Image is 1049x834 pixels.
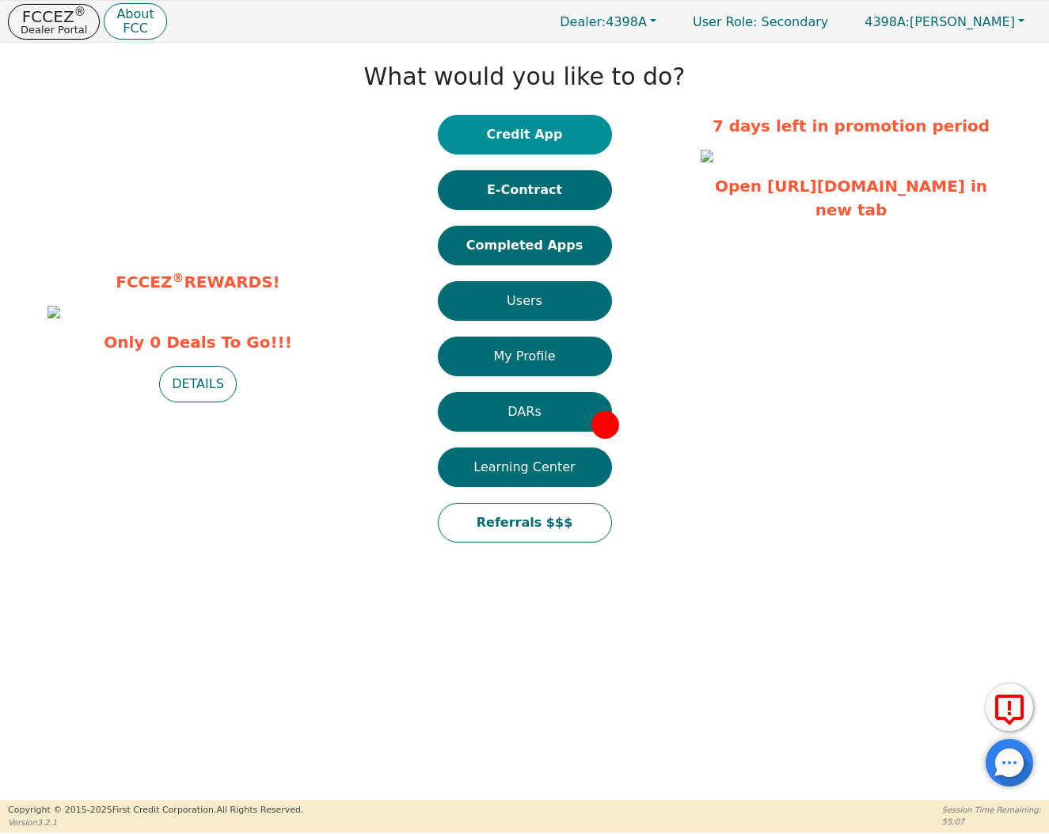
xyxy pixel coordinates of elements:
[560,14,647,29] span: 4398A
[986,684,1033,731] button: Report Error to FCC
[48,330,348,354] span: Only 0 Deals To Go!!!
[21,9,87,25] p: FCCEZ
[48,270,348,294] p: FCCEZ REWARDS!
[677,6,844,37] a: User Role: Secondary
[438,115,612,154] button: Credit App
[116,8,154,21] p: About
[438,226,612,265] button: Completed Apps
[104,3,166,40] button: AboutFCC
[438,503,612,543] button: Referrals $$$
[438,447,612,487] button: Learning Center
[865,14,1015,29] span: [PERSON_NAME]
[8,4,100,40] button: FCCEZ®Dealer Portal
[438,281,612,321] button: Users
[438,337,612,376] button: My Profile
[8,804,303,817] p: Copyright © 2015- 2025 First Credit Corporation.
[21,25,87,35] p: Dealer Portal
[172,271,184,285] sup: ®
[848,10,1041,34] button: 4398A:[PERSON_NAME]
[560,14,606,29] span: Dealer:
[438,170,612,210] button: E-Contract
[116,22,154,35] p: FCC
[715,177,987,219] a: Open [URL][DOMAIN_NAME] in new tab
[74,5,86,19] sup: ®
[701,150,713,162] img: 1c05a50d-fb99-4e02-9c1b-4415fd746202
[543,10,673,34] button: Dealer:4398A
[693,14,757,29] span: User Role :
[216,805,303,815] span: All Rights Reserved.
[159,366,237,402] button: DETAILS
[942,804,1041,816] p: Session Time Remaining:
[364,63,686,91] h1: What would you like to do?
[701,114,1001,138] p: 7 days left in promotion period
[942,816,1041,828] p: 55:07
[865,14,910,29] span: 4398A:
[677,6,844,37] p: Secondary
[8,817,303,828] p: Version 3.2.1
[438,392,612,432] button: DARs
[48,306,60,318] img: b33f64cf-91cf-493c-af6b-6d5bdae65724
